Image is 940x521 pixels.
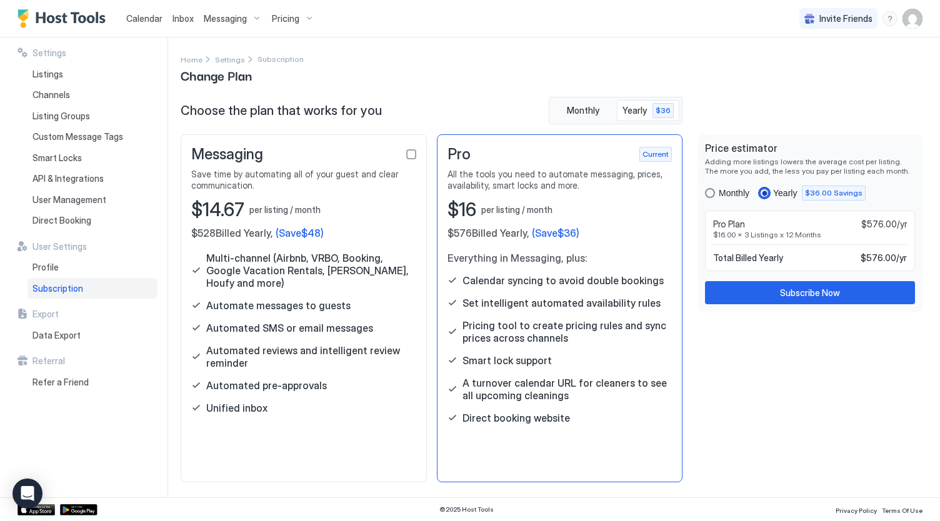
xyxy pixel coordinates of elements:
div: User profile [902,9,922,29]
span: Price estimator [705,142,915,154]
a: Terms Of Use [882,503,922,516]
span: $36.00 Savings [805,187,862,199]
a: Home [181,52,202,66]
a: Listing Groups [27,106,157,127]
span: $16 [447,198,476,222]
a: Custom Message Tags [27,126,157,147]
span: Home [181,55,202,64]
a: Subscription [27,278,157,299]
span: $576.00 / yr [861,252,907,264]
span: (Save $48 ) [276,227,324,239]
span: Privacy Policy [836,507,877,514]
span: Calendar [126,13,162,24]
span: User Management [32,194,106,206]
span: $576 Billed Yearly, [447,227,672,239]
span: Monthly [567,105,599,116]
span: Export [32,309,59,320]
a: Channels [27,84,157,106]
a: User Management [27,189,157,211]
div: Google Play Store [60,504,97,515]
span: Listing Groups [32,111,90,122]
span: $16.00 x 3 Listings x 12 Months [713,230,907,239]
span: Automated SMS or email messages [206,322,373,334]
div: monthly [705,188,749,198]
span: Smart Locks [32,152,82,164]
div: Breadcrumb [181,52,202,66]
button: Monthly [552,100,614,121]
span: Smart lock support [462,354,552,367]
span: Custom Message Tags [32,131,123,142]
span: $14.67 [191,198,244,222]
span: per listing / month [249,204,321,216]
span: Data Export [32,330,81,341]
span: Automate messages to guests [206,299,351,312]
div: tab-group [549,97,682,124]
span: Yearly [622,105,649,116]
span: Automated pre-approvals [206,379,327,392]
div: Open Intercom Messenger [12,479,42,509]
div: yearly [759,186,866,201]
a: Host Tools Logo [17,9,111,28]
div: RadioGroup [705,186,915,201]
span: Pro Plan [713,219,745,230]
div: menu [882,11,897,26]
span: (Save $36 ) [532,227,579,239]
span: Messaging [191,145,263,164]
span: per listing / month [481,204,552,216]
span: Adding more listings lowers the average cost per listing. The more you add, the less you pay per ... [705,157,915,176]
a: Privacy Policy [836,503,877,516]
span: $528 Billed Yearly, [191,227,416,239]
a: Profile [27,257,157,278]
a: Calendar [126,12,162,25]
span: Change Plan [181,66,252,84]
span: Pricing [272,13,299,24]
span: Automated reviews and intelligent review reminder [206,344,416,369]
span: Set intelligent automated availability rules [462,297,661,309]
a: App Store [17,504,55,515]
span: API & Integrations [32,173,104,184]
span: Messaging [204,13,247,24]
span: Referral [32,355,65,367]
div: Monthly [719,188,749,198]
span: Channels [32,89,70,101]
span: Invite Friends [819,13,872,24]
span: All the tools you need to automate messaging, prices, availability, smart locks and more. [447,169,672,191]
span: Direct Booking [32,215,91,226]
span: Everything in Messaging, plus: [447,252,672,264]
span: Save time by automating all of your guest and clear communication. [191,169,416,191]
span: Listings [32,69,63,80]
span: Settings [215,55,245,64]
span: Current [642,149,669,160]
a: Inbox [172,12,194,25]
a: Refer a Friend [27,372,157,393]
div: Yearly [773,188,797,198]
span: User Settings [32,241,87,252]
span: Terms Of Use [882,507,922,514]
a: Listings [27,64,157,85]
span: Unified inbox [206,402,267,414]
span: Total Billed Yearly [713,252,783,264]
span: Calendar syncing to avoid double bookings [462,274,664,287]
span: Breadcrumb [257,54,304,64]
span: $576.00/yr [861,219,907,230]
span: Direct booking website [462,412,570,424]
div: Subscribe Now [780,286,840,299]
a: Direct Booking [27,210,157,231]
span: Pro [447,145,471,164]
span: Subscription [32,283,83,294]
span: $36 [656,105,671,116]
button: Subscribe Now [705,281,915,304]
a: Smart Locks [27,147,157,169]
span: Settings [32,47,66,59]
a: Settings [215,52,245,66]
span: Pricing tool to create pricing rules and sync prices across channels [462,319,672,344]
span: Refer a Friend [32,377,89,388]
div: checkbox [406,149,416,159]
span: Multi-channel (Airbnb, VRBO, Booking, Google Vacation Rentals, [PERSON_NAME], Houfy and more) [206,252,416,289]
div: Breadcrumb [215,52,245,66]
span: Profile [32,262,59,273]
span: © 2025 Host Tools [439,505,494,514]
span: A turnover calendar URL for cleaners to see all upcoming cleanings [462,377,672,402]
